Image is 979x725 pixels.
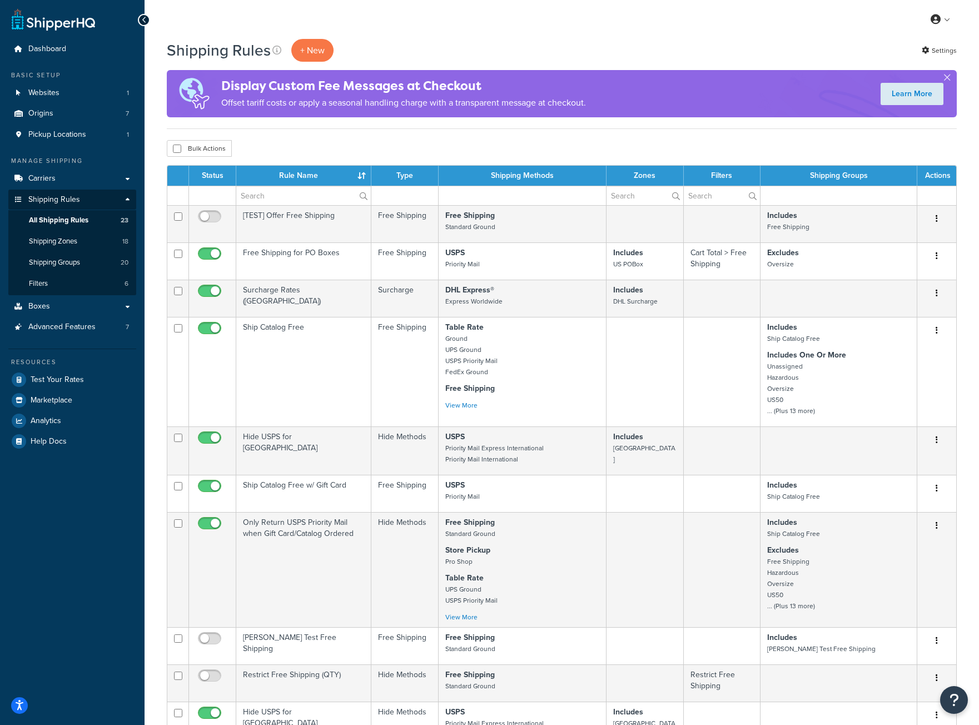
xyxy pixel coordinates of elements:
td: Free Shipping [371,242,439,280]
span: Pickup Locations [28,130,86,140]
small: Express Worldwide [445,296,503,306]
span: Origins [28,109,53,118]
small: Standard Ground [445,529,495,539]
li: Analytics [8,411,136,431]
strong: Free Shipping [445,632,495,643]
small: Priority Mail [445,491,480,501]
small: Free Shipping Hazardous Oversize US50 ... (Plus 13 more) [767,557,815,611]
a: Pickup Locations 1 [8,125,136,145]
small: US POBox [613,259,643,269]
strong: USPS [445,479,465,491]
small: Oversize [767,259,794,269]
td: Restrict Free Shipping (QTY) [236,664,371,702]
span: 23 [121,216,128,225]
small: Free Shipping [767,222,809,232]
a: Shipping Zones 18 [8,231,136,252]
small: Unassigned Hazardous Oversize US50 ... (Plus 13 more) [767,361,815,416]
td: Ship Catalog Free w/ Gift Card [236,475,371,512]
td: Only Return USPS Priority Mail when Gift Card/Catalog Ordered [236,512,371,627]
strong: Includes [767,632,797,643]
h1: Shipping Rules [167,39,271,61]
span: Carriers [28,174,56,183]
span: Shipping Groups [29,258,80,267]
strong: USPS [445,706,465,718]
th: Actions [917,166,956,186]
strong: Includes [613,284,643,296]
td: Hide Methods [371,426,439,475]
small: UPS Ground USPS Priority Mail [445,584,498,605]
strong: Includes [767,517,797,528]
strong: Includes [767,321,797,333]
td: Cart Total > Free Shipping [684,242,761,280]
a: Websites 1 [8,83,136,103]
strong: Free Shipping [445,383,495,394]
small: Priority Mail [445,259,480,269]
li: Filters [8,274,136,294]
strong: Includes [767,210,797,221]
li: Help Docs [8,431,136,451]
p: + New [291,39,334,62]
th: Rule Name : activate to sort column ascending [236,166,371,186]
span: Filters [29,279,48,289]
li: Dashboard [8,39,136,59]
td: Hide Methods [371,512,439,627]
span: Boxes [28,302,50,311]
p: Offset tariff costs or apply a seasonal handling charge with a transparent message at checkout. [221,95,586,111]
input: Search [607,186,683,205]
a: Test Your Rates [8,370,136,390]
a: Marketplace [8,390,136,410]
a: Origins 7 [8,103,136,124]
span: Marketplace [31,396,72,405]
strong: Includes [613,247,643,259]
li: Websites [8,83,136,103]
small: Pro Shop [445,557,473,567]
span: All Shipping Rules [29,216,88,225]
td: [PERSON_NAME] Test Free Shipping [236,627,371,664]
span: 7 [126,322,129,332]
td: [TEST] Offer Free Shipping [236,205,371,242]
a: Settings [922,43,957,58]
small: Standard Ground [445,222,495,232]
a: Advanced Features 7 [8,317,136,337]
strong: Includes [767,479,797,491]
li: Shipping Zones [8,231,136,252]
span: Websites [28,88,59,98]
td: Free Shipping [371,317,439,426]
small: Ship Catalog Free [767,334,820,344]
li: All Shipping Rules [8,210,136,231]
th: Type [371,166,439,186]
button: Bulk Actions [167,140,232,157]
small: Standard Ground [445,681,495,691]
strong: Table Rate [445,321,484,333]
strong: Includes [613,706,643,718]
button: Open Resource Center [940,686,968,714]
input: Search [236,186,371,205]
strong: Store Pickup [445,544,490,556]
a: View More [445,400,478,410]
a: Shipping Groups 20 [8,252,136,273]
th: Status [189,166,236,186]
a: Carriers [8,168,136,189]
a: All Shipping Rules 23 [8,210,136,231]
div: Manage Shipping [8,156,136,166]
strong: USPS [445,247,465,259]
td: Restrict Free Shipping [684,664,761,702]
a: View More [445,612,478,622]
span: 1 [127,88,129,98]
span: 18 [122,237,128,246]
small: Standard Ground [445,644,495,654]
strong: Free Shipping [445,517,495,528]
input: Search [684,186,760,205]
strong: Free Shipping [445,210,495,221]
span: Test Your Rates [31,375,84,385]
span: 1 [127,130,129,140]
div: Basic Setup [8,71,136,80]
span: 6 [125,279,128,289]
td: Free Shipping for PO Boxes [236,242,371,280]
span: Advanced Features [28,322,96,332]
li: Shipping Rules [8,190,136,295]
td: Surcharge Rates ([GEOGRAPHIC_DATA]) [236,280,371,317]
